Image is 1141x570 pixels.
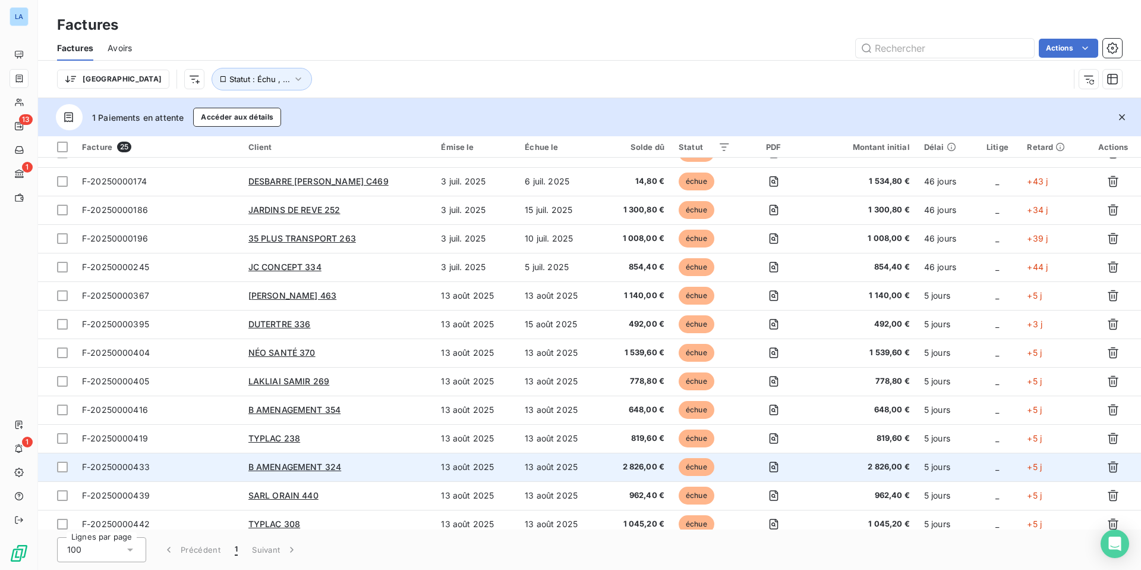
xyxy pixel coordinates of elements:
[679,515,714,533] span: échue
[82,233,148,243] span: F-20250000196
[982,142,1013,152] div: Litige
[1039,39,1098,58] button: Actions
[518,253,601,281] td: 5 juil. 2025
[248,462,342,472] span: B AMENAGEMENT 324
[917,167,975,196] td: 46 jours
[108,42,132,54] span: Avoirs
[1027,462,1042,472] span: +5 j
[434,253,518,281] td: 3 juil. 2025
[609,142,664,152] div: Solde dû
[917,224,975,253] td: 46 jours
[82,462,150,472] span: F-20250000433
[82,262,149,272] span: F-20250000245
[679,230,714,248] span: échue
[10,544,29,563] img: Logo LeanPay
[57,14,118,36] h3: Factures
[679,401,714,419] span: échue
[22,162,33,173] span: 1
[434,167,518,196] td: 3 juil. 2025
[518,510,601,538] td: 13 août 2025
[82,405,148,415] span: F-20250000416
[434,396,518,424] td: 13 août 2025
[917,253,975,281] td: 46 jours
[229,74,290,84] span: Statut : Échu , ...
[609,261,664,273] span: 854,40 €
[917,424,975,453] td: 5 jours
[117,142,131,152] span: 25
[679,458,714,476] span: échue
[82,142,112,152] span: Facture
[518,281,601,310] td: 13 août 2025
[1027,262,1048,272] span: +44 j
[1027,319,1042,329] span: +3 j
[817,375,910,387] span: 778,80 €
[817,204,910,216] span: 1 300,80 €
[10,117,28,136] a: 13
[917,510,975,538] td: 5 jours
[995,433,999,443] span: _
[1027,142,1078,152] div: Retard
[917,396,975,424] td: 5 jours
[924,142,968,152] div: Délai
[679,315,714,333] span: échue
[10,164,28,183] a: 1
[248,490,319,500] span: SARL ORAIN 440
[434,310,518,339] td: 13 août 2025
[609,461,664,473] span: 2 826,00 €
[995,233,999,243] span: _
[248,262,322,272] span: JC CONCEPT 334
[679,430,714,447] span: échue
[19,114,33,125] span: 13
[995,462,999,472] span: _
[995,176,999,186] span: _
[235,544,238,556] span: 1
[248,205,341,215] span: JARDINS DE REVE 252
[67,544,81,556] span: 100
[817,318,910,330] span: 492,00 €
[817,347,910,359] span: 1 539,60 €
[1101,530,1129,558] div: Open Intercom Messenger
[917,367,975,396] td: 5 jours
[1027,433,1042,443] span: +5 j
[679,258,714,276] span: échue
[434,424,518,453] td: 13 août 2025
[518,167,601,196] td: 6 juil. 2025
[817,490,910,502] span: 962,40 €
[434,224,518,253] td: 3 juil. 2025
[679,287,714,305] span: échue
[995,262,999,272] span: _
[817,233,910,245] span: 1 008,00 €
[609,375,664,387] span: 778,80 €
[679,173,714,190] span: échue
[1092,142,1134,152] div: Actions
[518,396,601,424] td: 13 août 2025
[434,367,518,396] td: 13 août 2025
[518,196,601,224] td: 15 juil. 2025
[22,437,33,447] span: 1
[817,176,910,187] span: 1 534,80 €
[518,424,601,453] td: 13 août 2025
[82,319,149,329] span: F-20250000395
[679,487,714,505] span: échue
[609,433,664,444] span: 819,60 €
[1027,290,1042,300] span: +5 j
[609,204,664,216] span: 1 300,80 €
[434,281,518,310] td: 13 août 2025
[609,233,664,245] span: 1 008,00 €
[817,290,910,302] span: 1 140,00 €
[156,537,228,562] button: Précédent
[248,347,316,358] span: NÉO SANTÉ 370
[609,404,664,416] span: 648,00 €
[1027,176,1048,186] span: +43 j
[248,176,389,186] span: DESBARRE [PERSON_NAME] C469
[995,490,999,500] span: _
[518,310,601,339] td: 15 août 2025
[817,404,910,416] span: 648,00 €
[82,205,148,215] span: F-20250000186
[917,281,975,310] td: 5 jours
[248,319,311,329] span: DUTERTRE 336
[817,142,910,152] div: Montant initial
[248,519,301,529] span: TYPLAC 308
[856,39,1034,58] input: Rechercher
[441,142,510,152] div: Émise le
